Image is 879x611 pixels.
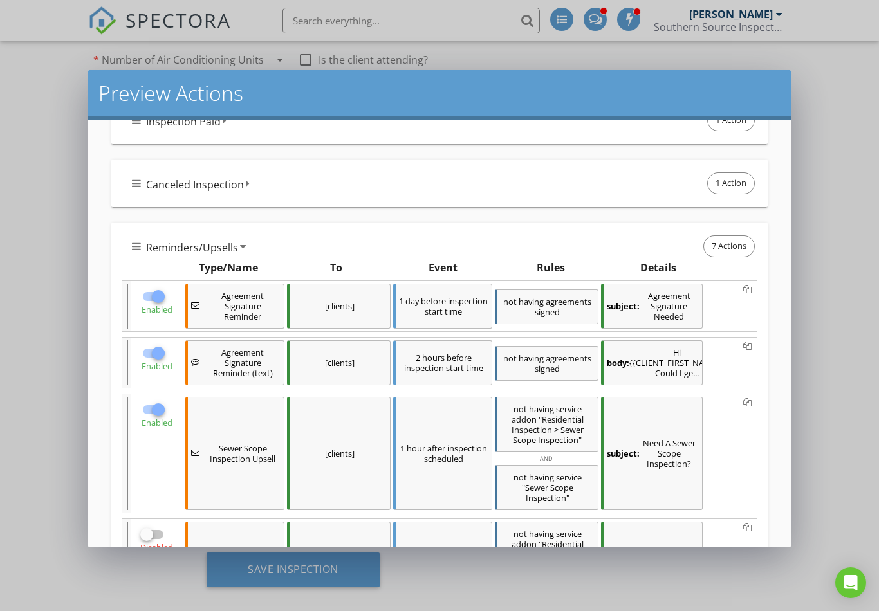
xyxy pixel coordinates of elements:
[495,453,598,464] div: AND
[704,236,754,257] span: 7 Actions
[514,528,554,540] span: not having
[205,347,280,378] span: Agreement Signature Reminder (text)
[282,260,390,275] div: To
[287,522,391,604] div: [clients]
[497,260,604,275] div: Rules
[287,340,391,385] div: [clients]
[205,443,280,464] span: Sewer Scope Inspection Upsell
[503,352,544,364] span: not having
[390,260,497,275] div: Event
[514,471,554,483] span: not having
[393,397,492,510] div: 1 hour after inspection scheduled
[146,240,238,255] span: Reminders/Upsells
[601,284,702,329] div: Agreement Signature Needed
[708,110,754,131] span: 1 Action
[142,360,172,372] span: Enabled
[287,397,391,510] div: [clients]
[607,448,640,459] strong: subject:
[708,173,754,194] span: 1 Action
[503,538,592,570] span: "Residential Inspection > Swimming Pool"
[607,301,640,311] strong: subject:
[175,260,282,275] div: Type/Name
[514,403,554,415] span: not having
[535,296,591,318] span: agreements signed
[393,284,492,329] div: 1 day before inspection start time
[556,471,582,483] span: service
[142,417,172,428] span: Enabled
[146,177,244,192] span: Canceled Inspection
[142,304,172,315] span: Enabled
[604,260,712,275] div: Details
[393,340,492,385] div: 2 hours before inspection start time
[503,296,544,307] span: not having
[512,414,584,446] span: "Residential Inspection > Sewer Scope Inspection"
[601,397,702,510] div: Need A Sewer Scope Inspection?
[98,80,781,106] h2: Preview Actions
[601,340,702,385] div: Hi {{CLIENT_FIRST_NAME}}, Could I get you to review and sign that pre-inspection agreement I sent...
[835,567,866,598] div: Open Intercom Messenger
[522,482,573,504] span: "Sewer Scope Inspection"
[146,114,221,129] span: Inspection Paid
[601,522,702,604] div: Need a Pool Inspection?
[512,528,582,550] span: service addon
[535,352,591,374] span: agreements signed
[512,403,582,425] span: service addon
[607,358,629,368] strong: body:
[393,522,492,604] div: 1 hour after inspection scheduled
[205,291,280,322] span: Agreement Signature Reminder
[287,284,391,329] div: [clients]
